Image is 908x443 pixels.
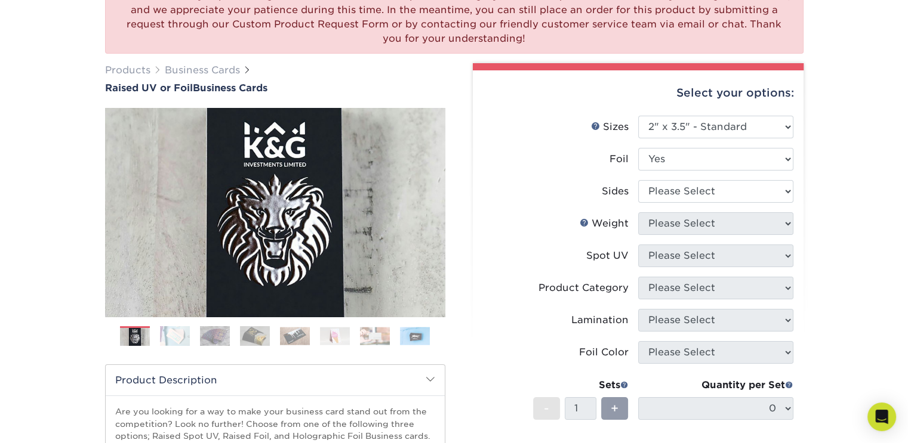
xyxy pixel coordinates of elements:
[602,184,629,199] div: Sides
[538,281,629,295] div: Product Category
[611,399,618,417] span: +
[200,326,230,346] img: Business Cards 03
[579,345,629,360] div: Foil Color
[120,322,150,352] img: Business Cards 01
[105,82,445,94] h1: Business Cards
[280,327,310,345] img: Business Cards 05
[105,82,193,94] span: Raised UV or Foil
[586,249,629,263] div: Spot UV
[533,378,629,392] div: Sets
[160,326,190,346] img: Business Cards 02
[165,64,240,76] a: Business Cards
[482,70,794,116] div: Select your options:
[240,326,270,346] img: Business Cards 04
[400,327,430,345] img: Business Cards 08
[867,402,896,431] div: Open Intercom Messenger
[360,327,390,345] img: Business Cards 07
[106,365,445,395] h2: Product Description
[638,378,793,392] div: Quantity per Set
[105,82,445,94] a: Raised UV or FoilBusiness Cards
[105,64,150,76] a: Products
[320,327,350,345] img: Business Cards 06
[571,313,629,327] div: Lamination
[610,152,629,166] div: Foil
[544,399,549,417] span: -
[591,120,629,134] div: Sizes
[580,216,629,231] div: Weight
[105,42,445,382] img: Raised UV or Foil 01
